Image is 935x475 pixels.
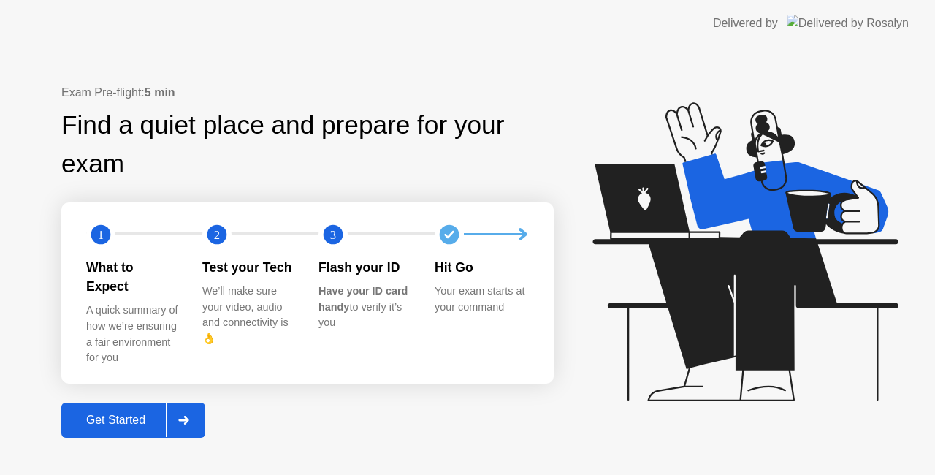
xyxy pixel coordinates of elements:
text: 1 [98,227,104,241]
div: Get Started [66,414,166,427]
div: Hit Go [435,258,527,277]
div: Delivered by [713,15,778,32]
img: Delivered by Rosalyn [787,15,909,31]
div: We’ll make sure your video, audio and connectivity is 👌 [202,284,295,346]
div: Test your Tech [202,258,295,277]
div: Flash your ID [318,258,411,277]
div: What to Expect [86,258,179,297]
div: Your exam starts at your command [435,284,527,315]
text: 2 [214,227,220,241]
div: A quick summary of how we’re ensuring a fair environment for you [86,303,179,365]
b: Have your ID card handy [318,285,408,313]
text: 3 [330,227,336,241]
b: 5 min [145,86,175,99]
div: Exam Pre-flight: [61,84,554,102]
div: to verify it’s you [318,284,411,331]
div: Find a quiet place and prepare for your exam [61,106,554,183]
button: Get Started [61,403,205,438]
